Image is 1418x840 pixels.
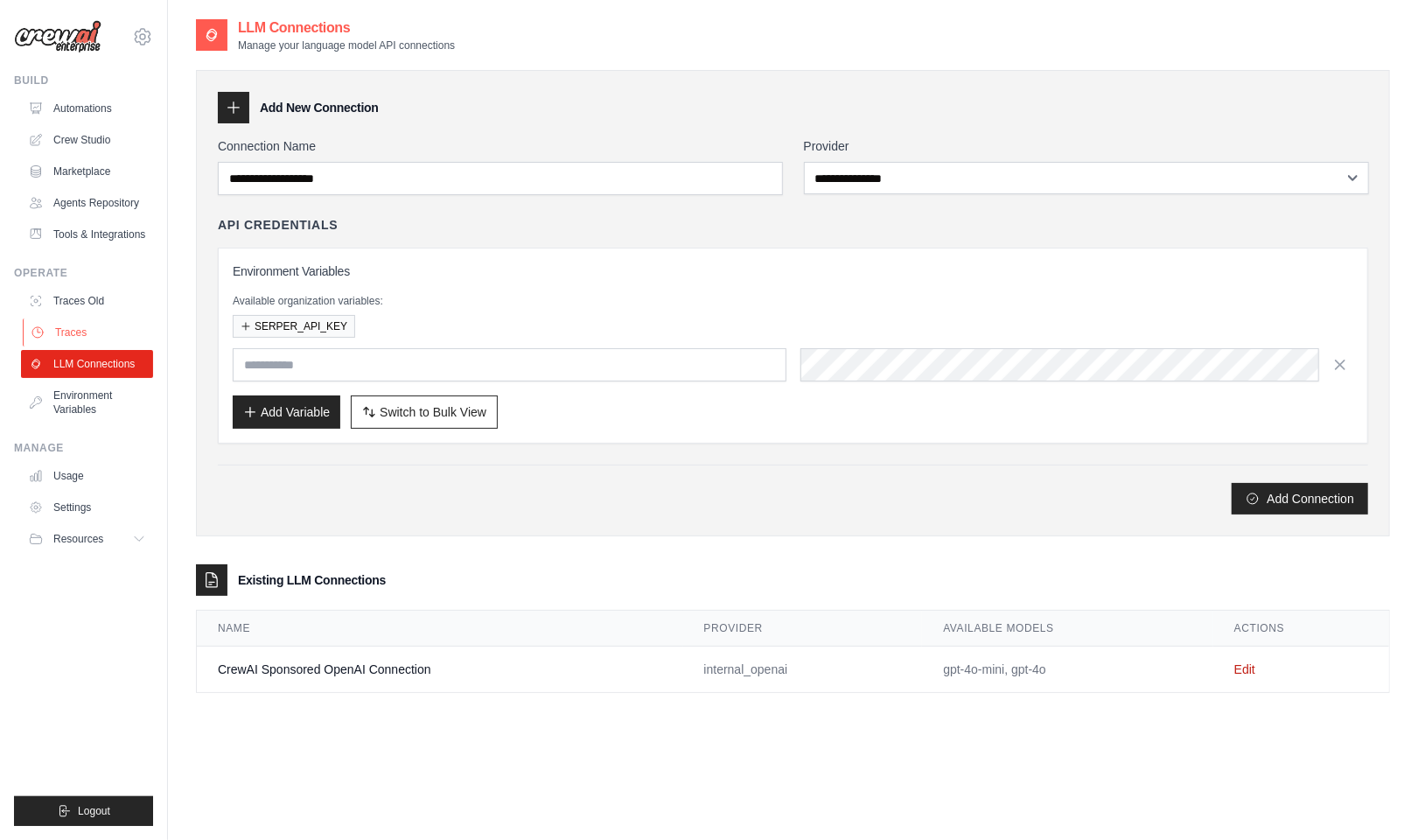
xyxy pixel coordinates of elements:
th: Provider [683,611,923,647]
a: Settings [21,493,153,521]
a: Crew Studio [21,126,153,154]
a: Agents Repository [21,189,153,217]
th: Actions [1213,611,1389,647]
a: Environment Variables [21,381,153,423]
div: Operate [14,266,153,280]
a: Marketplace [21,157,153,185]
p: Available organization variables: [233,294,1353,308]
h2: LLM Connections [238,17,455,38]
a: Traces [23,318,155,346]
a: Automations [21,94,153,122]
button: Switch to Bulk View [351,395,498,429]
td: internal_openai [683,647,923,693]
button: Add Connection [1232,483,1368,514]
button: Resources [21,525,153,553]
div: Manage [14,441,153,455]
td: CrewAI Sponsored OpenAI Connection [197,647,683,693]
a: LLM Connections [21,350,153,378]
button: Add Variable [233,395,340,429]
h3: Environment Variables [233,262,1353,280]
th: Available Models [922,611,1213,647]
a: Usage [21,462,153,490]
h4: API Credentials [218,216,338,234]
button: Logout [14,796,153,826]
span: Resources [53,532,103,546]
div: Build [14,73,153,87]
h3: Existing LLM Connections [238,571,386,589]
a: Tools & Integrations [21,220,153,248]
td: gpt-4o-mini, gpt-4o [922,647,1213,693]
button: SERPER_API_KEY [233,315,355,338]
span: Switch to Bulk View [380,403,486,421]
img: Logo [14,20,101,53]
h3: Add New Connection [260,99,379,116]
span: Logout [78,804,110,818]
p: Manage your language model API connections [238,38,455,52]
a: Edit [1234,662,1255,676]
label: Provider [804,137,1369,155]
a: Traces Old [21,287,153,315]
th: Name [197,611,683,647]
label: Connection Name [218,137,783,155]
